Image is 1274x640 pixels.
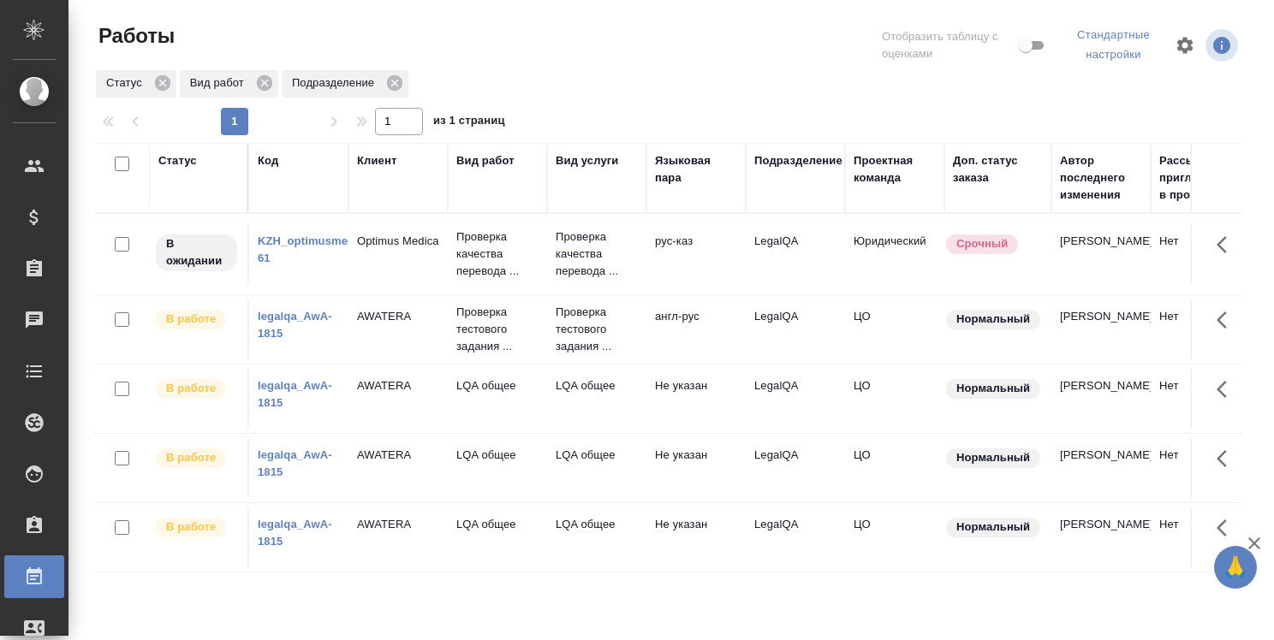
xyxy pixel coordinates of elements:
[166,449,216,466] p: В работе
[646,438,746,498] td: Не указан
[1151,507,1250,567] td: Нет
[456,447,539,464] p: LQA общее
[154,377,239,400] div: Исполнитель выполняет работу
[1164,25,1206,66] span: Настроить таблицу
[1159,152,1241,204] div: Рассылка приглашений в процессе?
[556,516,638,533] p: LQA общее
[1051,369,1151,429] td: [PERSON_NAME]
[166,311,216,328] p: В работе
[180,70,278,98] div: Вид работ
[1206,438,1247,479] button: Здесь прячутся важные кнопки
[556,447,638,464] p: LQA общее
[357,447,439,464] p: AWATERA
[845,299,944,359] td: ЦО
[746,224,845,284] td: LegalQA
[1206,507,1247,548] button: Здесь прячутся важные кнопки
[96,70,176,98] div: Статус
[258,310,332,340] a: legalqa_AwA-1815
[1051,224,1151,284] td: [PERSON_NAME]
[746,507,845,567] td: LegalQA
[1151,224,1250,284] td: Нет
[433,110,505,135] span: из 1 страниц
[956,449,1030,466] p: Нормальный
[357,152,396,169] div: Клиент
[1214,546,1257,589] button: 🙏
[154,516,239,539] div: Исполнитель выполняет работу
[1206,299,1247,341] button: Здесь прячутся важные кнопки
[845,224,944,284] td: Юридический
[357,377,439,394] p: AWATERA
[357,233,439,250] p: Optimus Medica
[258,379,332,409] a: legalqa_AwA-1815
[166,519,216,536] p: В работе
[106,74,148,92] p: Статус
[166,380,216,397] p: В работе
[845,438,944,498] td: ЦО
[556,152,619,169] div: Вид услуги
[854,152,936,187] div: Проектная команда
[1051,438,1151,498] td: [PERSON_NAME]
[456,304,539,355] p: Проверка тестового задания ...
[456,516,539,533] p: LQA общее
[292,74,380,92] p: Подразделение
[646,507,746,567] td: Не указан
[953,152,1043,187] div: Доп. статус заказа
[646,224,746,284] td: рус-каз
[646,299,746,359] td: англ-рус
[357,308,439,325] p: AWATERA
[845,507,944,567] td: ЦО
[94,22,175,50] span: Работы
[190,74,250,92] p: Вид работ
[746,369,845,429] td: LegalQA
[556,228,638,280] p: Проверка качества перевода ...
[258,234,374,264] a: KZH_optimusmedica-61
[158,152,197,169] div: Статус
[956,311,1030,328] p: Нормальный
[1221,549,1250,585] span: 🙏
[1063,22,1164,68] div: split button
[1051,507,1151,567] td: [PERSON_NAME]
[1151,369,1250,429] td: Нет
[456,152,515,169] div: Вид работ
[1206,224,1247,265] button: Здесь прячутся важные кнопки
[556,377,638,394] p: LQA общее
[154,233,239,273] div: Исполнитель назначен, приступать к работе пока рано
[882,28,1015,62] span: Отобразить таблицу с оценками
[646,369,746,429] td: Не указан
[746,299,845,359] td: LegalQA
[1206,369,1247,410] button: Здесь прячутся важные кнопки
[166,235,227,270] p: В ожидании
[456,377,539,394] p: LQA общее
[956,519,1030,536] p: Нормальный
[655,152,737,187] div: Языковая пара
[258,448,332,478] a: legalqa_AwA-1815
[1151,299,1250,359] td: Нет
[1051,299,1151,359] td: [PERSON_NAME]
[754,152,842,169] div: Подразделение
[556,304,638,355] p: Проверка тестового задания ...
[456,228,539,280] p: Проверка качества перевода ...
[357,516,439,533] p: AWATERA
[1206,29,1241,62] span: Посмотреть информацию
[956,380,1030,397] p: Нормальный
[282,70,408,98] div: Подразделение
[258,152,278,169] div: Код
[1151,438,1250,498] td: Нет
[746,438,845,498] td: LegalQA
[154,308,239,331] div: Исполнитель выполняет работу
[258,518,332,548] a: legalqa_AwA-1815
[154,447,239,470] div: Исполнитель выполняет работу
[845,369,944,429] td: ЦО
[956,235,1008,252] p: Срочный
[1060,152,1142,204] div: Автор последнего изменения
